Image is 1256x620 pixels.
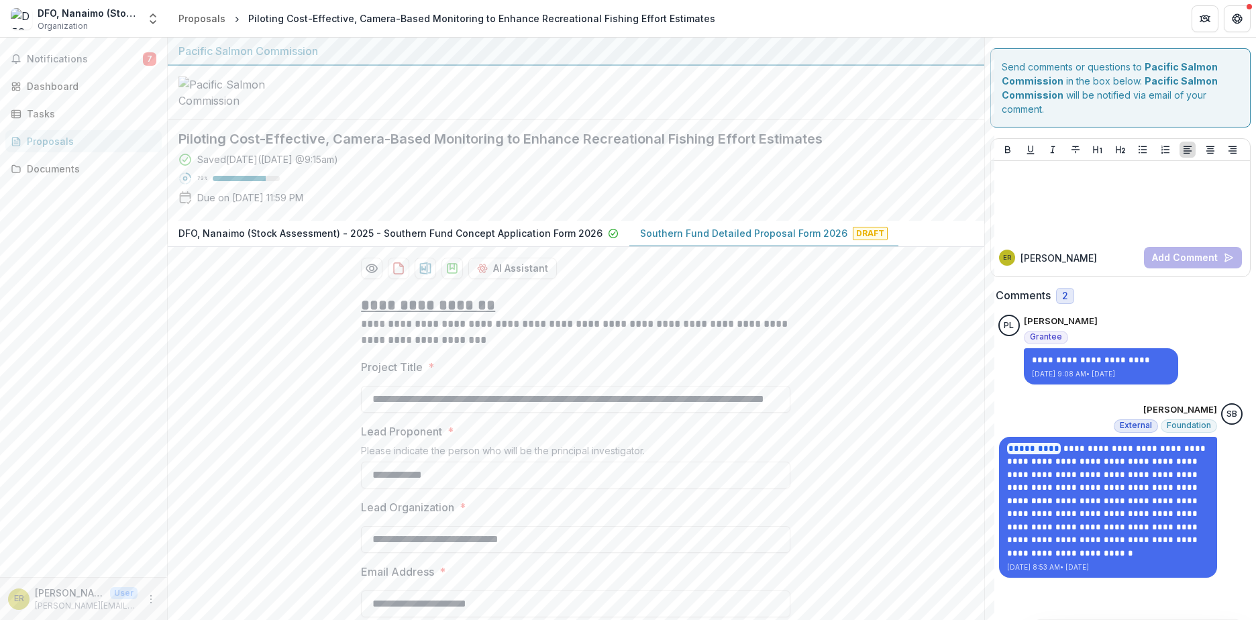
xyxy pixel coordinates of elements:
[1144,247,1242,268] button: Add Comment
[178,131,952,147] h2: Piloting Cost-Effective, Camera-Based Monitoring to Enhance Recreational Fishing Effort Estimates
[110,587,138,599] p: User
[640,226,847,240] p: Southern Fund Detailed Proposal Form 2026
[361,359,423,375] p: Project Title
[1120,421,1152,430] span: External
[361,564,434,580] p: Email Address
[441,258,463,279] button: download-proposal
[1067,142,1084,158] button: Strike
[361,499,454,515] p: Lead Organization
[11,8,32,30] img: DFO, Nanaimo (Stock Assessment)
[178,226,603,240] p: DFO, Nanaimo (Stock Assessment) - 2025 - Southern Fund Concept Application Form 2026
[1045,142,1061,158] button: Italicize
[1020,251,1097,265] p: [PERSON_NAME]
[27,79,151,93] div: Dashboard
[361,258,382,279] button: Preview d90d8e77-c6ec-47fc-8823-9996bd51db39-3.pdf
[248,11,715,25] div: Piloting Cost-Effective, Camera-Based Monitoring to Enhance Recreational Fishing Effort Estimates
[1090,142,1106,158] button: Heading 1
[143,52,156,66] span: 7
[1032,369,1170,379] p: [DATE] 9:08 AM • [DATE]
[1143,403,1217,417] p: [PERSON_NAME]
[197,191,303,205] p: Due on [DATE] 11:59 PM
[1003,254,1011,261] div: Erin Rechisky
[5,48,162,70] button: Notifications7
[1157,142,1173,158] button: Ordered List
[173,9,231,28] a: Proposals
[144,5,162,32] button: Open entity switcher
[178,43,974,59] div: Pacific Salmon Commission
[5,103,162,125] a: Tasks
[35,600,138,612] p: [PERSON_NAME][EMAIL_ADDRESS][PERSON_NAME][DOMAIN_NAME]
[1224,142,1241,158] button: Align Right
[1180,142,1196,158] button: Align Left
[27,54,143,65] span: Notifications
[197,152,338,166] div: Saved [DATE] ( [DATE] @ 9:15am )
[178,76,313,109] img: Pacific Salmon Commission
[1000,142,1016,158] button: Bold
[173,9,721,28] nav: breadcrumb
[5,130,162,152] a: Proposals
[1062,291,1068,302] span: 2
[178,11,225,25] div: Proposals
[5,75,162,97] a: Dashboard
[5,158,162,180] a: Documents
[38,20,88,32] span: Organization
[468,258,557,279] button: AI Assistant
[361,423,442,440] p: Lead Proponent
[27,162,151,176] div: Documents
[853,227,888,240] span: Draft
[1007,562,1209,572] p: [DATE] 8:53 AM • [DATE]
[1167,421,1211,430] span: Foundation
[1226,410,1237,419] div: Sascha Bendt
[990,48,1251,127] div: Send comments or questions to in the box below. will be notified via email of your comment.
[27,107,151,121] div: Tasks
[1135,142,1151,158] button: Bullet List
[415,258,436,279] button: download-proposal
[197,174,207,183] p: 79 %
[143,591,159,607] button: More
[1024,315,1098,328] p: [PERSON_NAME]
[388,258,409,279] button: download-proposal
[996,289,1051,302] h2: Comments
[1023,142,1039,158] button: Underline
[1004,321,1014,330] div: Phil Lemp
[35,586,105,600] p: [PERSON_NAME]
[1192,5,1218,32] button: Partners
[1112,142,1129,158] button: Heading 2
[1202,142,1218,158] button: Align Center
[361,445,790,462] div: Please indicate the person who will be the principal investigator.
[14,595,24,603] div: Erin Rechisky
[27,134,151,148] div: Proposals
[1030,332,1062,342] span: Grantee
[38,6,138,20] div: DFO, Nanaimo (Stock Assessment)
[1224,5,1251,32] button: Get Help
